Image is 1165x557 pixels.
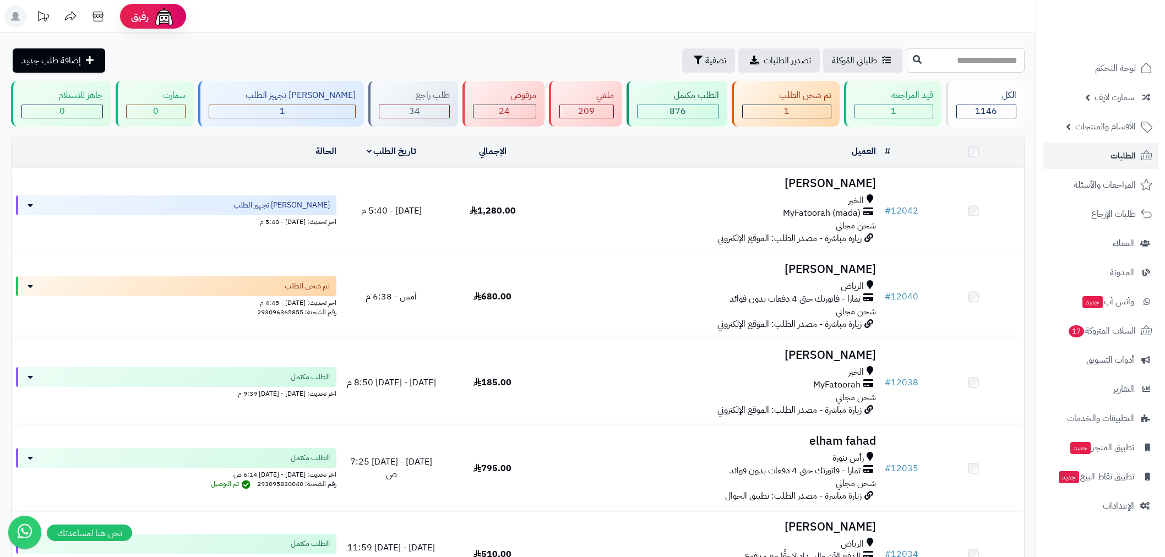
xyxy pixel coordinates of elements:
span: 795.00 [473,462,511,475]
div: تم شحن الطلب [742,89,831,102]
a: [PERSON_NAME] تجهيز الطلب 1 [196,81,366,127]
span: زيارة مباشرة - مصدر الطلب: الموقع الإلكتروني [717,318,862,331]
span: الرياض [841,280,864,293]
a: تطبيق نقاط البيعجديد [1043,463,1158,490]
span: إضافة طلب جديد [21,54,81,67]
span: 1 [280,105,285,118]
span: 0 [153,105,159,118]
a: ملغي 209 [547,81,624,127]
span: أمس - 6:38 م [366,290,417,303]
a: الإجمالي [479,145,507,158]
a: الحالة [315,145,336,158]
a: وآتس آبجديد [1043,288,1158,315]
span: شحن مجاني [836,305,876,318]
span: العملاء [1113,236,1134,251]
a: تصدير الطلبات [738,48,820,73]
img: ai-face.png [153,6,175,28]
span: التقارير [1113,381,1134,397]
a: # [885,145,890,158]
span: التطبيقات والخدمات [1067,411,1134,426]
span: شحن مجاني [836,219,876,232]
span: الإعدادات [1103,498,1134,514]
span: 680.00 [473,290,511,303]
span: 1 [784,105,790,118]
span: # [885,204,891,217]
span: جديد [1070,442,1091,454]
span: الأقسام والمنتجات [1075,119,1136,134]
a: #12040 [885,290,918,303]
span: تطبيق نقاط البيع [1058,469,1134,484]
a: تحديثات المنصة [29,6,57,30]
span: الطلب مكتمل [291,372,330,383]
a: طلب راجع 34 [366,81,460,127]
a: التقارير [1043,376,1158,402]
span: زيارة مباشرة - مصدر الطلب: تطبيق الجوال [725,489,862,503]
a: إضافة طلب جديد [13,48,105,73]
a: #12042 [885,204,918,217]
a: طلبات الإرجاع [1043,201,1158,227]
span: وآتس آب [1081,294,1134,309]
span: [DATE] - [DATE] 8:50 م [347,376,436,389]
span: MyFatoorah [813,379,861,391]
a: سمارت 0 [113,81,196,127]
a: الطلبات [1043,143,1158,169]
div: سمارت [126,89,186,102]
div: جاهز للاستلام [21,89,103,102]
a: تاريخ الطلب [367,145,417,158]
a: الإعدادات [1043,493,1158,519]
a: طلباتي المُوكلة [823,48,902,73]
span: السلات المتروكة [1068,323,1136,338]
h3: [PERSON_NAME] [548,263,876,276]
span: الطلب مكتمل [291,452,330,463]
div: اخر تحديث: [DATE] - [DATE] 6:14 ص [16,468,336,479]
span: المدونة [1110,265,1134,280]
span: شحن مجاني [836,477,876,490]
div: [PERSON_NAME] تجهيز الطلب [209,89,356,102]
span: زيارة مباشرة - مصدر الطلب: الموقع الإلكتروني [717,403,862,417]
span: رفيق [131,10,149,23]
a: تم شحن الطلب 1 [730,81,842,127]
span: 17 [1069,325,1084,337]
div: 1 [743,105,831,118]
span: 1,280.00 [470,204,516,217]
span: لوحة التحكم [1095,61,1136,76]
a: مرفوض 24 [460,81,546,127]
span: جديد [1082,296,1103,308]
a: السلات المتروكة17 [1043,318,1158,344]
span: [DATE] - [DATE] 7:25 ص [350,455,432,481]
span: رقم الشحنة: 293095830040 [257,479,336,489]
span: 24 [499,105,510,118]
a: التطبيقات والخدمات [1043,405,1158,432]
div: الكل [956,89,1016,102]
span: تصدير الطلبات [764,54,811,67]
span: الرياض [841,538,864,550]
span: زيارة مباشرة - مصدر الطلب: الموقع الإلكتروني [717,232,862,245]
span: 1 [891,105,896,118]
a: المراجعات والأسئلة [1043,172,1158,198]
button: تصفية [682,48,735,73]
span: تمارا - فاتورتك حتى 4 دفعات بدون فوائد [730,293,861,305]
a: أدوات التسويق [1043,347,1158,373]
div: 209 [560,105,613,118]
span: 1146 [975,105,997,118]
span: رأس تنورة [832,452,864,465]
div: طلب راجع [379,89,450,102]
div: 34 [379,105,449,118]
div: ملغي [559,89,614,102]
span: # [885,376,891,389]
a: لوحة التحكم [1043,55,1158,81]
span: 209 [578,105,595,118]
span: المراجعات والأسئلة [1074,177,1136,193]
span: 34 [409,105,420,118]
span: تم شحن الطلب [285,281,330,292]
span: تصفية [705,54,726,67]
span: [DATE] - 5:40 م [361,204,422,217]
a: #12038 [885,376,918,389]
span: الخبر [848,366,864,379]
div: 0 [127,105,185,118]
span: رقم الشحنة: 293096365855 [257,307,336,317]
h3: elham fahad [548,435,876,447]
span: 876 [669,105,686,118]
a: المدونة [1043,259,1158,286]
div: اخر تحديث: [DATE] - 4:45 م [16,296,336,308]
